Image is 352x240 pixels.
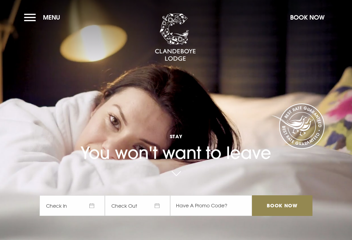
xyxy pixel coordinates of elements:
span: Check Out [105,195,170,216]
img: Clandeboye Lodge [155,13,196,62]
span: Stay [40,133,312,140]
input: Have A Promo Code? [170,195,252,216]
input: Book Now [252,195,312,216]
button: Menu [24,10,64,25]
button: Book Now [287,10,328,25]
span: Check In [40,195,105,216]
h1: You won't want to leave [40,118,312,163]
span: Menu [43,13,60,21]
